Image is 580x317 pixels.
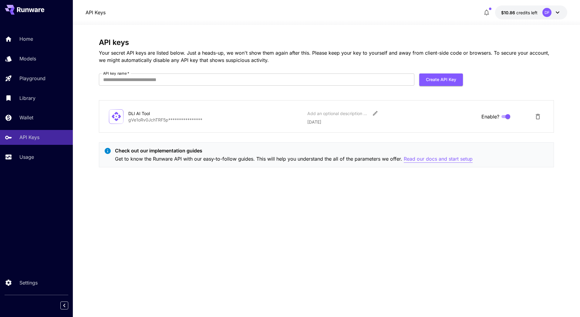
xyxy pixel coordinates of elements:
div: Collapse sidebar [65,300,73,311]
p: API Keys [19,134,39,141]
span: Enable? [481,113,499,120]
p: Get to know the Runware API with our easy-to-follow guides. This will help you understand the all... [115,155,473,163]
button: Read our docs and start setup [404,155,473,163]
p: Usage [19,153,34,161]
div: $10.86169 [501,9,538,16]
a: API Keys [86,9,106,16]
h3: API keys [99,38,554,47]
div: DLI AI Tool [128,110,189,117]
p: Settings [19,279,38,286]
button: Collapse sidebar [60,302,68,309]
div: Add an optional description or comment [307,110,368,117]
p: Playground [19,75,46,82]
button: Delete API Key [532,111,544,123]
p: Check out our implementation guides [115,147,473,154]
label: API key name [103,71,129,76]
p: Models [19,55,36,62]
p: [DATE] [307,119,477,125]
span: credits left [516,10,538,15]
nav: breadcrumb [86,9,106,16]
button: Create API Key [419,73,463,86]
p: Wallet [19,114,33,121]
span: $10.86 [501,10,516,15]
button: Edit [370,108,381,119]
div: DF [542,8,551,17]
p: Library [19,94,35,102]
p: Home [19,35,33,43]
p: Your secret API keys are listed below. Just a heads-up, we won't show them again after this. Plea... [99,49,554,64]
button: $10.86169DF [495,5,567,19]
